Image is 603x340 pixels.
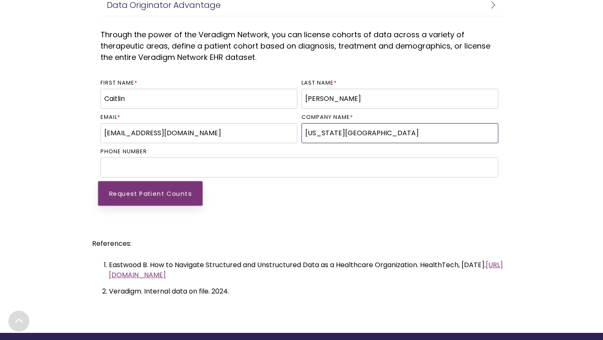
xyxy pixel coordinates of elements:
[107,0,492,10] h4: Data Originator Advantage
[92,239,511,249] p: References:
[98,181,203,206] input: Request Patient Counts
[109,260,486,270] span: Eastwood B. How to Navigate Structured and Unstructured Data as a Healthcare Organization. Health...
[442,288,593,330] iframe: Drift Chat Widget
[109,260,503,280] a: [URL][DOMAIN_NAME]
[100,113,117,121] span: Email
[301,79,334,87] span: Last name
[109,286,229,296] span: Veradigm. Internal data on file. 2024.
[100,79,134,87] span: First name
[100,147,147,155] span: Phone number
[100,29,502,63] p: Through the power of the Veradigm Network, you can license cohorts of data across a variety of th...
[301,113,350,121] span: Company name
